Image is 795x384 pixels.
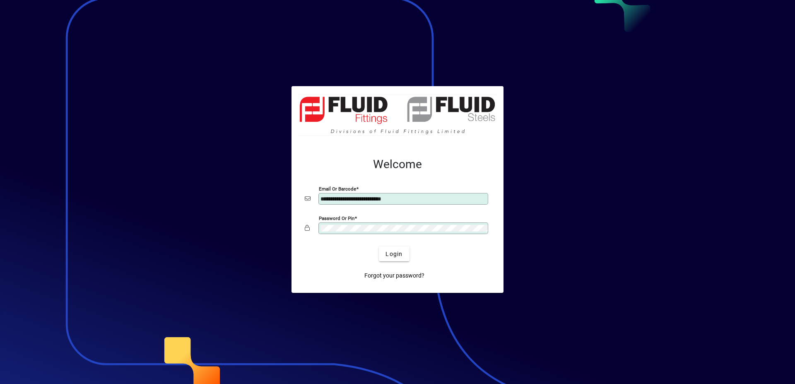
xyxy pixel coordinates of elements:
a: Forgot your password? [361,268,428,283]
button: Login [379,246,409,261]
h2: Welcome [305,157,490,171]
mat-label: Password or Pin [319,215,354,221]
mat-label: Email or Barcode [319,186,356,192]
span: Forgot your password? [364,271,424,280]
span: Login [385,250,402,258]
